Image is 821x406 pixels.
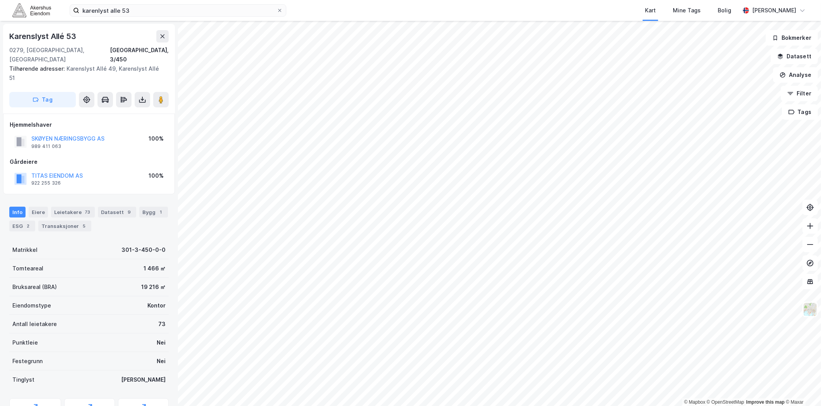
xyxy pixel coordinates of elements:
[157,357,166,366] div: Nei
[51,207,95,217] div: Leietakere
[771,49,818,64] button: Datasett
[773,67,818,83] button: Analyse
[12,319,57,329] div: Antall leietakere
[141,282,166,292] div: 19 216 ㎡
[9,65,67,72] span: Tilhørende adresser:
[79,5,277,16] input: Søk på adresse, matrikkel, gårdeiere, leietakere eller personer
[12,375,34,384] div: Tinglyst
[766,30,818,46] button: Bokmerker
[157,338,166,347] div: Nei
[746,399,785,405] a: Improve this map
[782,369,821,406] iframe: Chat Widget
[31,180,61,186] div: 922 255 326
[684,399,705,405] a: Mapbox
[12,245,38,255] div: Matrikkel
[803,302,818,317] img: Z
[24,222,32,230] div: 2
[157,208,165,216] div: 1
[149,171,164,180] div: 100%
[782,104,818,120] button: Tags
[781,86,818,101] button: Filter
[12,357,43,366] div: Festegrunn
[158,319,166,329] div: 73
[38,221,91,231] div: Transaksjoner
[80,222,88,230] div: 5
[125,208,133,216] div: 9
[139,207,168,217] div: Bygg
[707,399,744,405] a: OpenStreetMap
[147,301,166,310] div: Kontor
[752,6,796,15] div: [PERSON_NAME]
[144,264,166,273] div: 1 466 ㎡
[29,207,48,217] div: Eiere
[9,92,76,107] button: Tag
[12,282,57,292] div: Bruksareal (BRA)
[121,375,166,384] div: [PERSON_NAME]
[718,6,731,15] div: Bolig
[10,120,168,129] div: Hjemmelshaver
[12,338,38,347] div: Punktleie
[83,208,92,216] div: 73
[12,3,51,17] img: akershus-eiendom-logo.9091f326c980b4bce74ccdd9f866810c.svg
[12,264,43,273] div: Tomteareal
[645,6,656,15] div: Kart
[149,134,164,143] div: 100%
[9,30,77,42] div: Karenslyst Allé 53
[98,207,136,217] div: Datasett
[110,46,169,64] div: [GEOGRAPHIC_DATA], 3/450
[673,6,701,15] div: Mine Tags
[121,245,166,255] div: 301-3-450-0-0
[9,46,110,64] div: 0279, [GEOGRAPHIC_DATA], [GEOGRAPHIC_DATA]
[12,301,51,310] div: Eiendomstype
[782,369,821,406] div: Kontrollprogram for chat
[9,64,162,83] div: Karenslyst Allé 49, Karenslyst Allé 51
[9,221,35,231] div: ESG
[9,207,26,217] div: Info
[10,157,168,166] div: Gårdeiere
[31,143,61,149] div: 989 411 063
